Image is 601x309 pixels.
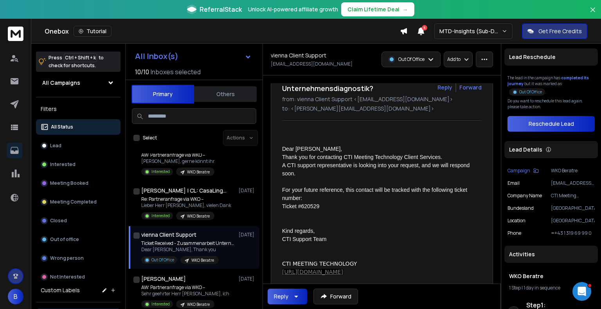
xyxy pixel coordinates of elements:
[282,187,469,201] span: For your future reference, this contact will be tracked with the following ticket number:
[49,54,104,70] p: Press to check for shortcuts.
[50,199,97,205] p: Meeting Completed
[151,301,170,307] p: Interested
[519,89,542,95] p: Out Of Office
[141,231,196,239] h1: vienna Client Support
[437,84,452,91] button: Reply
[551,205,595,211] p: [GEOGRAPHIC_DATA]
[551,193,595,199] p: CTI Meeting Technology GmbH - CTI Meeting Technology
[551,218,595,224] p: [GEOGRAPHIC_DATA]
[507,168,530,174] p: Campaign
[141,246,235,253] p: Dear [PERSON_NAME], Thank you
[274,293,288,300] div: Reply
[403,5,408,13] span: →
[504,246,598,263] div: Activities
[187,302,210,307] p: WKO Beratre
[36,119,121,135] button: All Status
[141,284,229,291] p: AW: Partneranfrage via WKO –
[36,157,121,172] button: Interested
[507,218,525,224] p: location
[398,56,425,63] p: Out Of Office
[194,86,257,103] button: Others
[151,257,174,263] p: Out Of Office
[507,205,534,211] p: Bundesland
[588,5,598,23] button: Close banner
[507,116,595,132] button: Reschedule Lead
[507,180,520,186] p: Email
[507,193,542,199] p: Company Name
[282,203,319,209] span: Ticket #620529
[8,289,23,304] button: B
[572,282,591,301] iframe: Intercom live chat
[282,105,482,113] p: to: <[PERSON_NAME][EMAIL_ADDRESS][DOMAIN_NAME]>
[509,272,593,280] h1: WKO Beratre
[271,61,353,67] p: [EMAIL_ADDRESS][DOMAIN_NAME]
[36,213,121,229] button: Closed
[141,187,227,195] h1: [PERSON_NAME] | CL: CasaLinguae
[141,158,215,164] p: [PERSON_NAME], gerne könnt ihr
[509,146,542,154] p: Lead Details
[129,48,258,64] button: All Inbox(s)
[268,289,307,304] button: Reply
[42,79,80,87] h1: All Campaigns
[341,2,414,16] button: Claim Lifetime Deal→
[509,285,593,291] div: |
[141,202,231,209] p: Lieber Herr [PERSON_NAME], vielen Dank
[271,52,326,59] h1: vienna Client Support
[282,261,357,267] font: CTI MEETING TECHNOLOGY
[187,169,210,175] p: WKO Beratre
[248,5,338,13] p: Unlock AI-powered affiliate growth
[131,85,194,104] button: Primary
[551,180,595,186] p: [EMAIL_ADDRESS][DOMAIN_NAME]
[200,5,242,14] span: ReferralStack
[50,236,79,243] p: Out of office
[135,67,149,77] span: 10 / 10
[50,218,67,224] p: Closed
[439,27,502,35] p: MTD-Insights (Sub-Domains)
[507,230,521,236] p: Phone
[239,232,256,238] p: [DATE]
[141,291,229,297] p: Sehr geehrter Herr [PERSON_NAME], ich
[507,75,595,95] div: The lead in the campaign has but it was marked as .
[447,56,461,63] p: Add to
[50,143,61,149] p: Lead
[74,26,112,37] button: Tutorial
[151,169,170,175] p: Interested
[141,196,231,202] p: Re: Partneranfrage via WKO –
[143,135,157,141] label: Select
[50,274,85,280] p: Not Interested
[141,240,235,246] p: Ticket Received - Zusammenarbeit Unternehmensdiagnostik?
[239,188,256,194] p: [DATE]
[41,286,80,294] h3: Custom Labels
[282,154,442,160] span: Thank you for contacting CTI Meeting Technology Client Services.
[36,250,121,266] button: Wrong person
[151,67,201,77] h3: Inboxes selected
[509,53,556,61] p: Lead Reschedule
[459,84,482,91] div: Forward
[282,95,482,103] p: from: vienna Client Support <[EMAIL_ADDRESS][DOMAIN_NAME]>
[50,180,88,186] p: Meeting Booked
[135,52,178,60] h1: All Inbox(s)
[538,27,582,35] p: Get Free Credits
[36,138,121,154] button: Lead
[50,255,84,261] p: Wrong person
[507,168,539,174] button: Campaign
[36,194,121,210] button: Meeting Completed
[507,75,589,86] span: completed its journey
[422,25,427,30] span: 6
[51,124,73,130] p: All Status
[313,289,358,304] button: Forward
[36,75,121,91] button: All Campaigns
[187,213,210,219] p: WKO Beratre
[50,161,76,168] p: Interested
[36,175,121,191] button: Meeting Booked
[64,53,97,62] span: Ctrl + Shift + k
[282,269,343,275] a: [URL][DOMAIN_NAME]
[36,269,121,285] button: Not Interested
[151,213,170,219] p: Interested
[141,275,186,283] h1: [PERSON_NAME]
[522,23,587,39] button: Get Free Credits
[36,104,121,114] h3: Filters
[239,276,256,282] p: [DATE]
